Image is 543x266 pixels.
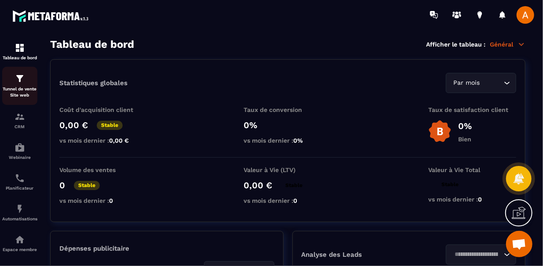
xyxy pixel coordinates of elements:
[294,197,298,204] span: 0
[458,121,472,131] p: 0%
[15,111,25,122] img: formation
[59,120,88,130] p: 0,00 €
[2,36,37,67] a: formationformationTableau de bord
[446,73,516,93] div: Search for option
[12,8,91,24] img: logo
[97,121,123,130] p: Stable
[452,250,502,259] input: Search for option
[244,166,332,173] p: Valeur à Vie (LTV)
[478,196,482,203] span: 0
[15,234,25,245] img: automations
[15,173,25,183] img: scheduler
[426,41,485,48] p: Afficher le tableau :
[59,244,274,252] p: Dépenses publicitaire
[59,180,65,191] p: 0
[428,166,516,173] p: Valeur à Vie Total
[458,136,472,143] p: Bien
[302,251,409,259] p: Analyse des Leads
[15,73,25,84] img: formation
[437,180,463,189] p: Stable
[244,137,332,144] p: vs mois dernier :
[59,197,147,204] p: vs mois dernier :
[2,197,37,228] a: automationsautomationsAutomatisations
[2,55,37,60] p: Tableau de bord
[59,106,147,113] p: Coût d'acquisition client
[446,244,516,265] div: Search for option
[2,166,37,197] a: schedulerschedulerPlanificateur
[428,120,452,143] img: b-badge-o.b3b20ee6.svg
[59,166,147,173] p: Volume des ventes
[2,136,37,166] a: automationsautomationsWebinaire
[482,78,502,88] input: Search for option
[244,180,273,191] p: 0,00 €
[2,86,37,98] p: Tunnel de vente Site web
[244,106,332,113] p: Taux de conversion
[428,196,516,203] p: vs mois dernier :
[2,216,37,221] p: Automatisations
[59,137,147,144] p: vs mois dernier :
[490,40,525,48] p: Général
[2,124,37,129] p: CRM
[74,181,100,190] p: Stable
[2,186,37,191] p: Planificateur
[2,67,37,105] a: formationformationTunnel de vente Site web
[15,204,25,214] img: automations
[2,105,37,136] a: formationformationCRM
[281,181,307,190] p: Stable
[15,142,25,153] img: automations
[109,197,113,204] span: 0
[506,231,532,257] div: Ouvrir le chat
[244,197,332,204] p: vs mois dernier :
[109,137,129,144] span: 0,00 €
[244,120,332,130] p: 0%
[294,137,303,144] span: 0%
[15,43,25,53] img: formation
[50,38,134,50] h3: Tableau de bord
[428,106,516,113] p: Taux de satisfaction client
[2,155,37,160] p: Webinaire
[2,247,37,252] p: Espace membre
[59,79,128,87] p: Statistiques globales
[2,228,37,259] a: automationsautomationsEspace membre
[452,78,482,88] span: Par mois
